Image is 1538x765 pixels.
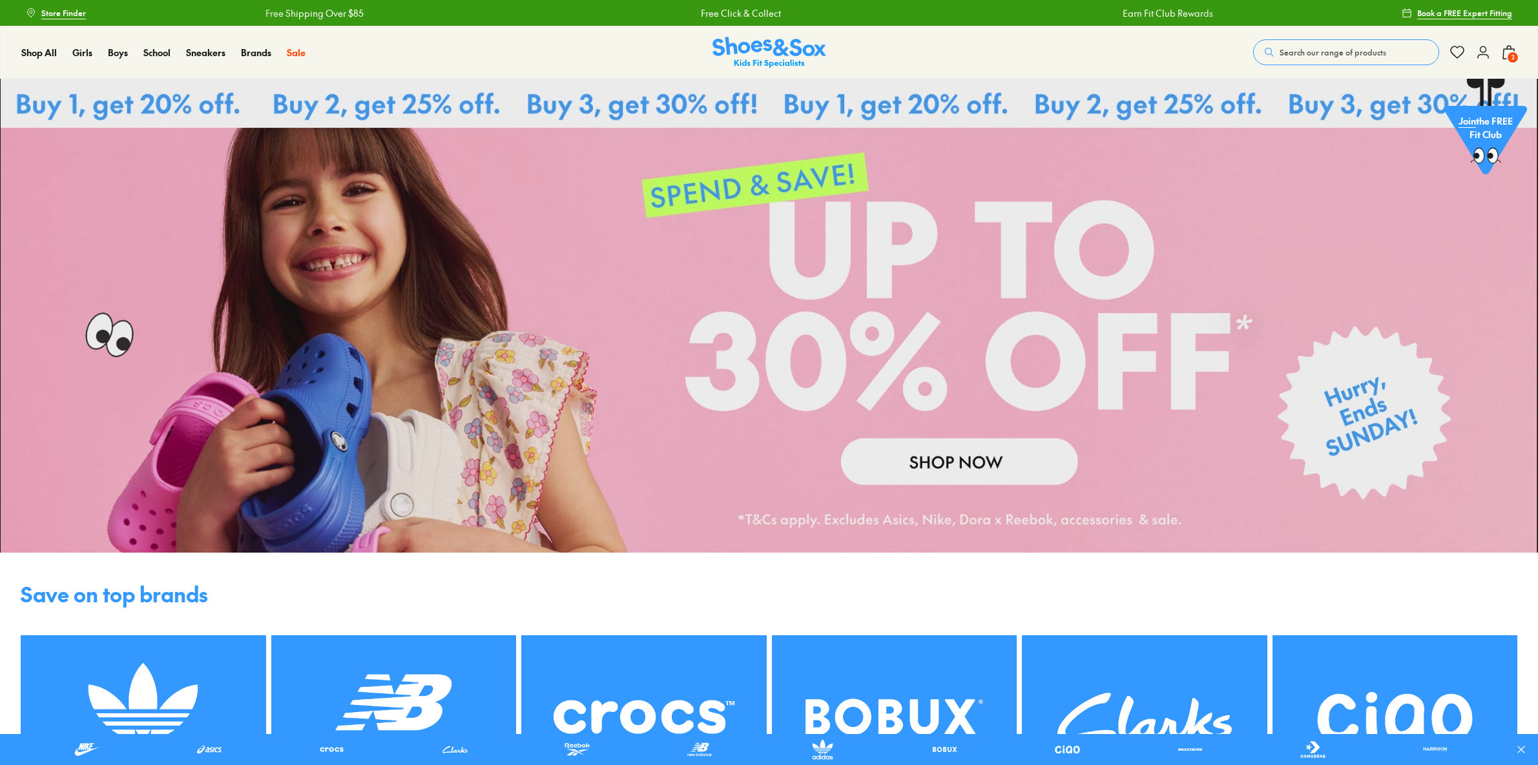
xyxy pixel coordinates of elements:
a: Jointhe FREE Fit Club [1444,78,1527,181]
span: Join [1459,114,1476,127]
a: Earn Fit Club Rewards [1121,6,1212,20]
img: SNS_Logo_Responsive.svg [712,37,826,68]
a: Sneakers [186,46,225,59]
button: 2 [1501,38,1517,66]
span: 2 [1506,51,1519,64]
a: Girls [72,46,92,59]
span: Search our range of products [1280,46,1386,58]
a: Shop All [21,46,57,59]
button: Search our range of products [1253,39,1439,65]
p: the FREE Fit Club [1444,104,1527,152]
a: Free Shipping Over $85 [265,6,363,20]
a: Brands [241,46,271,59]
a: Free Click & Collect [700,6,780,20]
span: Store Finder [41,7,86,19]
a: Sale [287,46,306,59]
a: School [143,46,171,59]
span: Book a FREE Expert Fitting [1417,7,1512,19]
a: Store Finder [26,1,86,25]
a: Book a FREE Expert Fitting [1402,1,1512,25]
a: Boys [108,46,128,59]
a: Shoes & Sox [712,37,826,68]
